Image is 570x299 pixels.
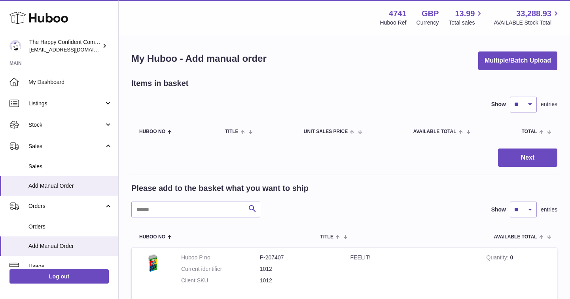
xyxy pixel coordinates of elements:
button: Next [498,149,557,167]
td: 0 [481,248,557,294]
span: 33,288.93 [516,8,551,19]
button: Multiple/Batch Upload [478,51,557,70]
h1: My Huboo - Add manual order [131,52,267,65]
span: entries [541,101,557,108]
span: Title [320,234,333,240]
a: 33,288.93 AVAILABLE Stock Total [494,8,561,27]
strong: 4741 [389,8,407,19]
dt: Huboo P no [181,254,260,261]
span: Total [522,129,537,134]
span: Title [225,129,238,134]
img: FEELIT! [138,254,169,273]
span: Add Manual Order [28,182,112,190]
h2: Items in basket [131,78,189,89]
h2: Please add to the basket what you want to ship [131,183,309,194]
span: 13.99 [455,8,475,19]
span: Add Manual Order [28,242,112,250]
span: Unit Sales Price [304,129,348,134]
strong: GBP [422,8,439,19]
a: 13.99 Total sales [449,8,484,27]
span: Usage [28,263,112,270]
span: Listings [28,100,104,107]
label: Show [491,101,506,108]
span: Total sales [449,19,484,27]
span: Stock [28,121,104,129]
span: AVAILABLE Stock Total [494,19,561,27]
span: Huboo no [139,234,165,240]
span: Sales [28,143,104,150]
dd: 1012 [260,265,339,273]
label: Show [491,206,506,213]
div: The Happy Confident Company [29,38,100,53]
strong: Quantity [487,254,510,263]
span: AVAILABLE Total [413,129,456,134]
span: Sales [28,163,112,170]
dt: Current identifier [181,265,260,273]
span: AVAILABLE Total [494,234,537,240]
a: Log out [9,269,109,284]
td: FEELIT! [345,248,481,294]
span: Orders [28,223,112,230]
dt: Client SKU [181,277,260,284]
span: [EMAIL_ADDRESS][DOMAIN_NAME] [29,46,116,53]
div: Huboo Ref [380,19,407,27]
div: Currency [417,19,439,27]
span: Orders [28,202,104,210]
span: My Dashboard [28,78,112,86]
dd: 1012 [260,277,339,284]
img: contact@happyconfident.com [9,40,21,52]
dd: P-207407 [260,254,339,261]
span: entries [541,206,557,213]
span: Huboo no [139,129,165,134]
